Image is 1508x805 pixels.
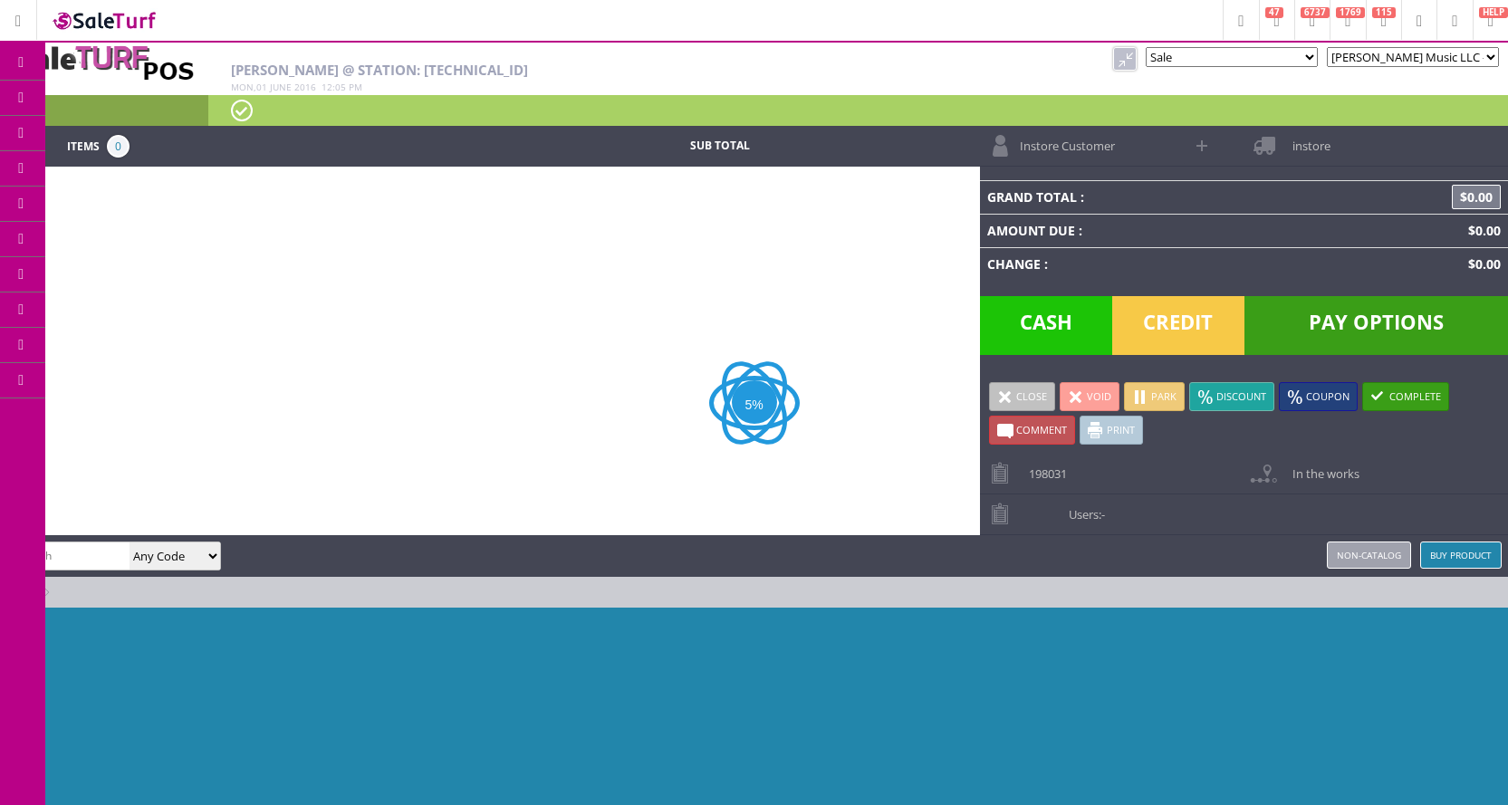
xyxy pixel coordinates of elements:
[1016,423,1067,436] span: Comment
[1112,296,1244,355] span: Credit
[1362,382,1449,411] a: Complete
[980,247,1308,281] td: Change :
[1336,7,1365,18] span: 1769
[588,135,852,158] td: Sub Total
[1060,494,1105,522] span: Users:
[1101,506,1105,522] span: -
[231,62,985,78] h2: [PERSON_NAME] @ Station: [TECHNICAL_ID]
[1244,296,1508,355] span: Pay Options
[1279,382,1358,411] a: Coupon
[1060,382,1119,411] a: Void
[980,180,1308,214] td: Grand Total :
[1265,7,1283,18] span: 47
[1479,7,1508,18] span: HELP
[7,542,130,569] input: Search
[1283,454,1359,482] span: In the works
[51,8,159,33] img: SaleTurf
[231,81,362,93] span: , :
[1080,416,1143,445] a: Print
[989,382,1055,411] a: Close
[322,81,332,93] span: 12
[1283,126,1330,154] span: instore
[1452,185,1501,209] span: $0.00
[107,135,130,158] span: 0
[1011,126,1115,154] span: Instore Customer
[67,135,100,155] span: Items
[1372,7,1396,18] span: 115
[349,81,362,93] span: pm
[1461,255,1501,273] span: $0.00
[294,81,316,93] span: 2016
[1189,382,1274,411] a: Discount
[980,214,1308,247] td: Amount Due :
[335,81,346,93] span: 05
[1461,222,1501,239] span: $0.00
[256,81,267,93] span: 01
[1420,541,1502,569] a: Buy Product
[1020,454,1067,482] span: 198031
[270,81,292,93] span: June
[1301,7,1330,18] span: 6737
[1327,541,1411,569] a: Non-catalog
[1124,382,1185,411] a: Park
[231,81,254,93] span: Mon
[980,296,1112,355] span: Cash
